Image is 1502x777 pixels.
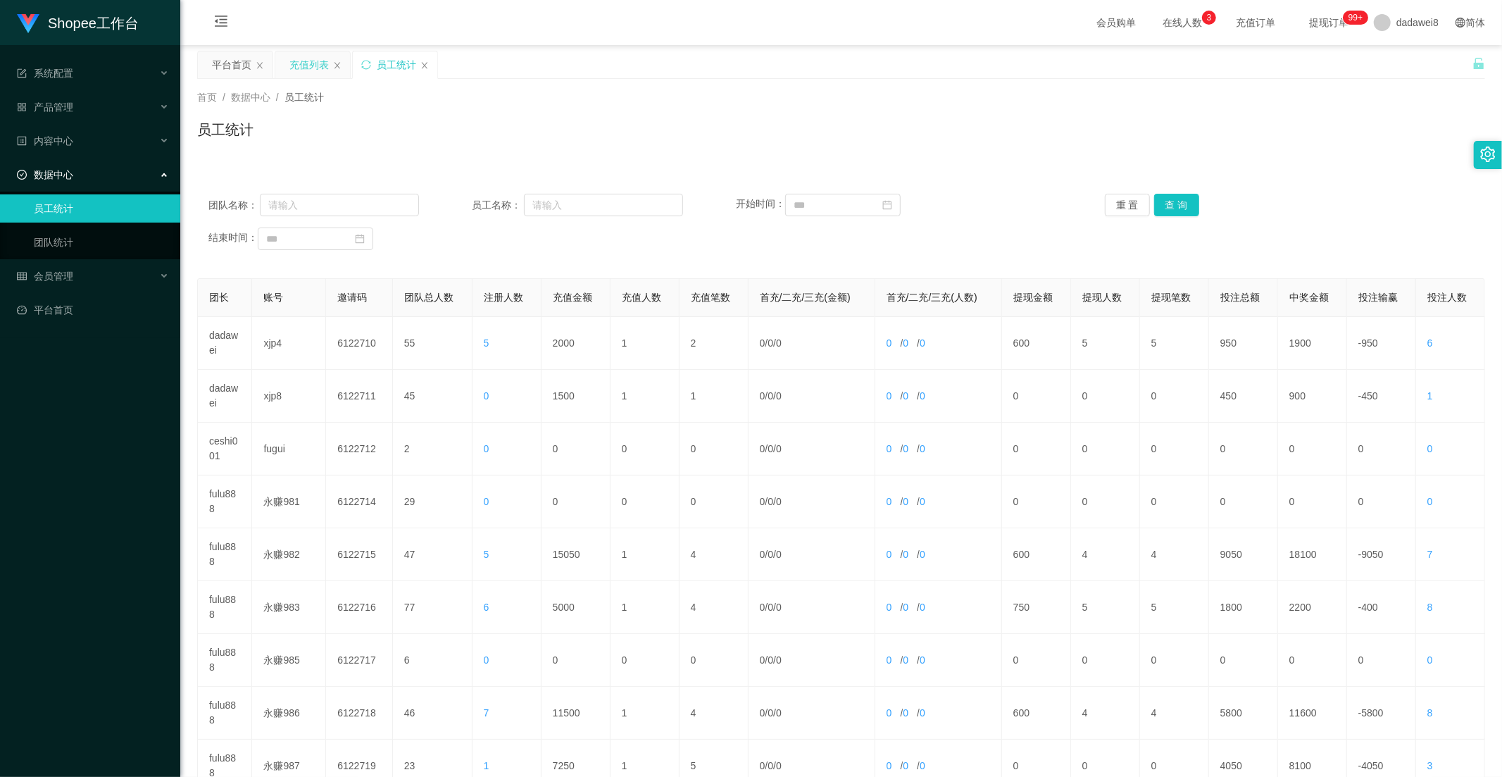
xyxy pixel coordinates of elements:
[1209,317,1278,370] td: 950
[903,707,908,719] span: 0
[1002,528,1071,581] td: 600
[875,634,1002,687] td: / /
[1427,602,1433,613] span: 8
[208,232,258,244] span: 结束时间：
[1472,57,1485,70] i: 图标: unlock
[393,475,472,528] td: 29
[776,654,782,666] span: 0
[749,634,875,687] td: / /
[903,654,908,666] span: 0
[1002,475,1071,528] td: 0
[680,581,749,634] td: 4
[1347,581,1416,634] td: -400
[198,317,252,370] td: dadawei
[326,528,393,581] td: 6122715
[524,194,683,216] input: 请输入
[1002,581,1071,634] td: 750
[776,496,782,507] span: 0
[768,654,773,666] span: 0
[484,549,489,560] span: 5
[1343,11,1368,25] sup: 220
[198,581,252,634] td: fulu888
[920,760,925,771] span: 0
[326,687,393,740] td: 6122718
[887,760,892,771] span: 0
[1480,147,1496,162] i: 图标: setting
[1105,194,1150,216] button: 重 置
[17,271,27,281] i: 图标: table
[903,549,908,560] span: 0
[1140,317,1209,370] td: 5
[1278,634,1347,687] td: 0
[542,317,611,370] td: 2000
[887,602,892,613] span: 0
[680,475,749,528] td: 0
[1278,581,1347,634] td: 2200
[1002,687,1071,740] td: 600
[553,292,592,303] span: 充值金额
[887,443,892,454] span: 0
[197,92,217,103] span: 首页
[1427,707,1433,719] span: 8
[1220,292,1260,303] span: 投注总额
[760,654,765,666] span: 0
[484,707,489,719] span: 7
[1002,317,1071,370] td: 600
[393,528,472,581] td: 47
[231,92,270,103] span: 数据中心
[776,760,782,771] span: 0
[1209,687,1278,740] td: 5800
[393,317,472,370] td: 55
[17,170,27,180] i: 图标: check-circle-o
[887,496,892,507] span: 0
[1209,475,1278,528] td: 0
[252,317,326,370] td: xjp4
[17,101,73,113] span: 产品管理
[680,634,749,687] td: 0
[420,61,429,70] i: 图标: close
[1140,370,1209,423] td: 0
[768,390,773,402] span: 0
[1071,423,1140,475] td: 0
[484,443,489,454] span: 0
[284,92,324,103] span: 员工统计
[611,317,680,370] td: 1
[749,317,875,370] td: / /
[393,370,472,423] td: 45
[377,51,416,78] div: 员工统计
[198,634,252,687] td: fulu888
[887,337,892,349] span: 0
[198,528,252,581] td: fulu888
[1071,317,1140,370] td: 5
[1209,581,1278,634] td: 1800
[875,528,1002,581] td: / /
[760,707,765,719] span: 0
[611,370,680,423] td: 1
[920,602,925,613] span: 0
[34,228,169,256] a: 团队统计
[484,496,489,507] span: 0
[542,370,611,423] td: 1500
[1071,687,1140,740] td: 4
[887,549,892,560] span: 0
[611,687,680,740] td: 1
[484,602,489,613] span: 6
[1347,634,1416,687] td: 0
[920,390,925,402] span: 0
[542,528,611,581] td: 15050
[252,475,326,528] td: 永赚981
[252,634,326,687] td: 永赚985
[484,292,523,303] span: 注册人数
[17,68,73,79] span: 系统配置
[749,581,875,634] td: / /
[1209,528,1278,581] td: 9050
[337,292,367,303] span: 邀请码
[760,390,765,402] span: 0
[472,198,523,213] span: 员工名称：
[875,423,1002,475] td: / /
[276,92,279,103] span: /
[1347,475,1416,528] td: 0
[355,234,365,244] i: 图标: calendar
[903,760,908,771] span: 0
[1002,634,1071,687] td: 0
